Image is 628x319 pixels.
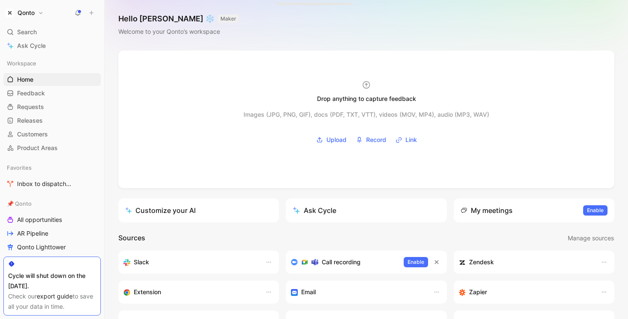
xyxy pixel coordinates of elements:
[18,9,35,17] h1: Qonto
[7,199,32,208] span: 📌 Qonto
[461,205,513,216] div: My meetings
[3,26,101,38] div: Search
[567,233,614,244] button: Manage sources
[291,257,396,267] div: Record & transcribe meetings from Zoom, Meet & Teams.
[3,213,101,226] a: All opportunities
[317,94,416,104] div: Drop anything to capture feedback
[3,161,101,174] div: Favorites
[408,258,424,266] span: Enable
[17,216,62,224] span: All opportunities
[3,73,101,86] a: Home
[3,128,101,141] a: Customers
[3,57,101,70] div: Workspace
[3,87,101,100] a: Feedback
[37,292,73,300] a: export guide
[17,144,58,152] span: Product Areas
[8,291,96,312] div: Check our to save all your data in time.
[459,257,592,267] div: Sync customers and create docs
[17,27,37,37] span: Search
[3,100,101,113] a: Requests
[134,257,149,267] h3: Slack
[3,241,101,254] a: Qonto Lighttower
[322,257,361,267] h3: Call recording
[293,205,336,216] div: Ask Cycle
[3,227,101,240] a: AR Pipeline
[469,257,494,267] h3: Zendesk
[123,287,257,297] div: Capture feedback from anywhere on the web
[118,233,145,244] h2: Sources
[17,243,66,251] span: Qonto Lighttower
[118,14,239,24] h1: Hello [PERSON_NAME] ❄️
[326,135,346,145] span: Upload
[568,233,614,243] span: Manage sources
[3,197,101,210] div: 📌 Qonto
[17,75,33,84] span: Home
[393,133,420,146] button: Link
[3,39,101,52] a: Ask Cycle
[218,15,239,23] button: MAKER
[6,9,14,17] img: Qonto
[17,229,48,238] span: AR Pipeline
[118,198,279,222] a: Customize your AI
[3,142,101,154] a: Product Areas
[134,287,161,297] h3: Extension
[291,287,424,297] div: Forward emails to your feedback inbox
[301,287,316,297] h3: Email
[587,206,604,215] span: Enable
[3,197,101,267] div: 📌 QontoAll opportunitiesAR PipelineQonto Lighttowerai generated requests
[469,287,487,297] h3: Zapier
[313,133,349,146] button: Upload
[8,271,96,291] div: Cycle will shut down on the [DATE].
[70,181,90,187] span: 🛠️ Tools
[3,254,101,267] a: ai generated requests
[118,27,239,37] div: Welcome to your Qonto’s workspace
[17,116,43,125] span: Releases
[123,257,257,267] div: Sync your customers, send feedback and get updates in Slack
[17,41,46,51] span: Ask Cycle
[17,89,45,97] span: Feedback
[405,135,417,145] span: Link
[286,198,446,222] button: Ask Cycle
[17,180,81,189] span: Inbox to dispatch
[17,130,48,139] span: Customers
[244,109,489,120] div: Images (JPG, PNG, GIF), docs (PDF, TXT, VTT), videos (MOV, MP4), audio (MP3, WAV)
[353,133,389,146] button: Record
[3,114,101,127] a: Releases
[7,163,32,172] span: Favorites
[7,59,36,68] span: Workspace
[583,205,607,216] button: Enable
[3,177,101,190] a: Inbox to dispatch🛠️ Tools
[125,205,196,216] div: Customize your AI
[17,103,44,111] span: Requests
[459,287,592,297] div: Capture feedback from thousands of sources with Zapier (survey results, recordings, sheets, etc).
[3,7,46,19] button: QontoQonto
[366,135,386,145] span: Record
[404,257,428,267] button: Enable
